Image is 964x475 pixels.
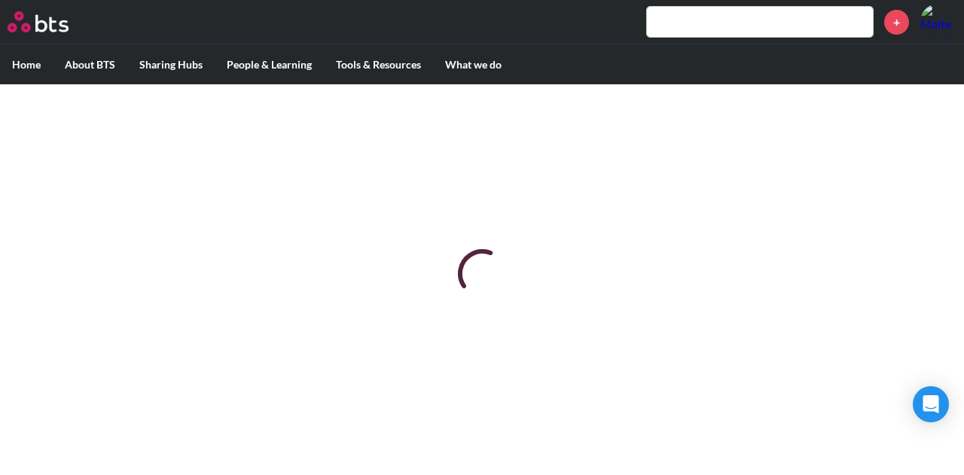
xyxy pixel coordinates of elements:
img: Malte Klocke [920,4,956,40]
label: What we do [433,45,514,84]
a: + [884,10,909,35]
img: BTS Logo [8,11,69,32]
label: Tools & Resources [324,45,433,84]
label: About BTS [53,45,127,84]
div: Open Intercom Messenger [913,386,949,422]
label: Sharing Hubs [127,45,215,84]
a: Profile [920,4,956,40]
a: Go home [8,11,96,32]
label: People & Learning [215,45,324,84]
